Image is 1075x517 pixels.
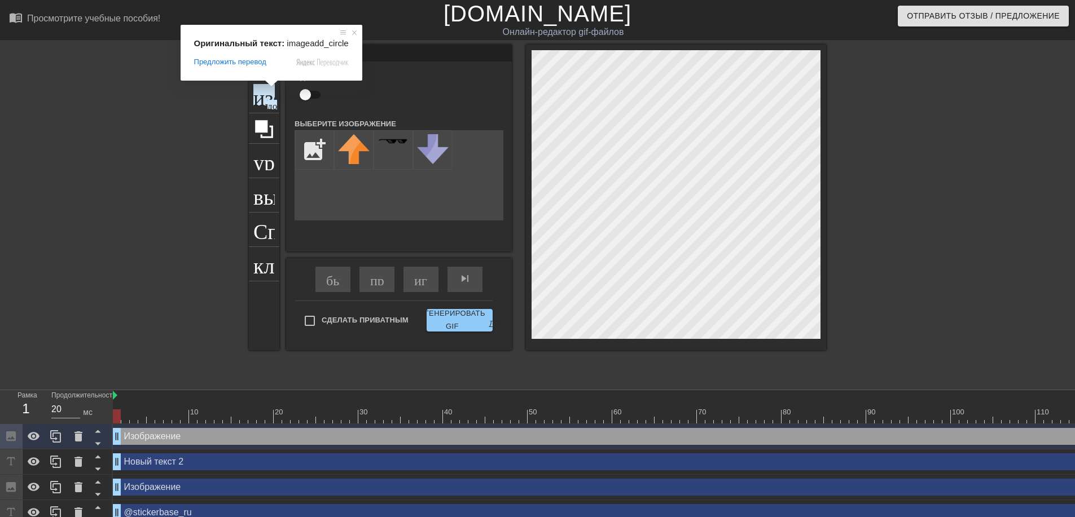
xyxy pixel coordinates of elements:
div: 1 [17,399,34,419]
ya-tr-span: урожай [253,149,321,170]
img: deal-with-it.png [378,138,409,144]
ya-tr-span: добавить_круг [267,100,332,109]
ya-tr-span: Выберите Изображение [295,120,396,128]
ya-tr-span: пропускать ранее [370,272,471,285]
span: Предложить перевод [194,57,266,67]
a: Просмотрите учебные пособия! [9,11,160,28]
img: upvote.png [338,134,370,164]
div: 90 [867,406,877,418]
ya-tr-span: Отправить Отзыв / Предложение [907,9,1060,23]
ya-tr-span: клавиатура [253,252,354,273]
div: 10 [190,406,200,418]
ya-tr-span: выбор_размера_фото_большой [253,183,571,205]
ya-tr-span: мс [83,408,93,417]
ya-tr-span: быстрый поворот [326,272,427,285]
span: Оригинальный текст: [194,38,285,48]
a: [DOMAIN_NAME] [444,1,631,26]
span: imageadd_circle [287,38,348,48]
div: 70 [698,406,708,418]
div: 80 [783,406,793,418]
ya-tr-span: menu_book_бук меню [9,11,91,24]
div: 20 [275,406,285,418]
ya-tr-span: Продолжительность [51,392,116,399]
ya-tr-span: skip_next - пропустить следующий [458,272,620,285]
ya-tr-span: изображение [253,84,371,105]
ya-tr-span: двойная стрелка [489,313,583,327]
button: Отправить Отзыв / Предложение [898,6,1069,26]
ya-tr-span: Сгенерировать GIF [419,307,485,333]
ya-tr-span: Справка [253,218,329,239]
img: downvote.png [417,134,449,164]
ya-tr-span: Рамка [17,391,37,399]
ya-tr-span: Просмотрите учебные пособия! [27,14,160,23]
ya-tr-span: Онлайн-редактор gif-файлов [502,27,624,37]
button: Сгенерировать GIF [427,309,493,332]
ya-tr-span: Сделать Приватным [322,316,409,324]
ya-tr-span: играй_арроу [414,272,493,285]
div: 100 [952,406,966,418]
div: 110 [1037,406,1051,418]
div: 30 [359,406,370,418]
div: 60 [613,406,624,418]
div: 50 [529,406,539,418]
div: 40 [444,406,454,418]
